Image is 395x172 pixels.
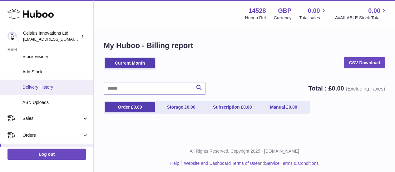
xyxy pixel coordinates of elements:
[249,7,266,15] strong: 14528
[274,15,292,21] div: Currency
[243,105,252,110] span: 0.00
[368,7,380,15] span: 0.00
[22,54,89,60] span: Stock History
[7,149,86,160] a: Log out
[7,32,17,41] img: internalAdmin-14528@internal.huboo.com
[105,102,155,112] a: Order £0.00
[289,105,297,110] span: 0.00
[207,102,257,112] a: Subscription £0.00
[22,69,89,75] span: Add Stock
[278,7,291,15] strong: GBP
[332,85,344,92] span: 0.00
[344,57,385,68] a: CSV Download
[259,102,309,112] a: Manual £0.00
[184,161,258,166] a: Website and Dashboard Terms of Use
[23,37,92,42] span: [EMAIL_ADDRESS][DOMAIN_NAME]
[187,105,195,110] span: 0.00
[133,105,142,110] span: 0.00
[22,84,89,90] span: Delivery History
[170,161,179,166] a: Help
[22,132,82,138] span: Orders
[299,7,327,21] a: 0.00 Total sales
[182,160,318,166] li: and
[245,15,266,21] div: Huboo Ref
[265,161,318,166] a: Service Terms & Conditions
[104,41,385,51] h1: My Huboo - Billing report
[335,15,388,21] span: AVAILABLE Stock Total
[308,85,385,92] strong: Total : £
[156,102,206,112] a: Storage £0.00
[346,86,385,91] span: (Excluding Taxes)
[335,7,388,21] a: 0.00 AVAILABLE Stock Total
[308,7,320,15] span: 0.00
[105,58,155,68] a: Current Month
[23,30,79,42] div: Celsius Innovations Ltd
[22,100,89,106] span: ASN Uploads
[99,148,390,154] p: All Rights Reserved. Copyright 2025 - [DOMAIN_NAME]
[22,115,82,121] span: Sales
[299,15,327,21] span: Total sales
